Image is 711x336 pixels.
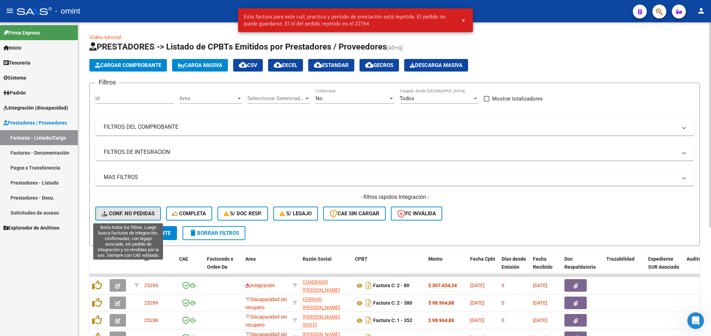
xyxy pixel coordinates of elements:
button: Carga Masiva [172,59,228,72]
datatable-header-cell: Area [243,252,290,282]
button: Buscar Comprobante [95,226,177,240]
span: Gecros [365,62,393,68]
span: 25288 [144,318,158,323]
span: [DATE] [533,318,547,323]
h3: Filtros [95,77,119,87]
datatable-header-cell: Fecha Cpbt [467,252,499,282]
button: CSV [233,59,263,72]
mat-panel-title: MAS FILTROS [104,173,677,181]
button: EXCEL [268,59,303,72]
span: [DATE] [470,318,484,323]
button: FC Inválida [391,207,442,221]
datatable-header-cell: Trazabilidad [603,252,645,282]
button: Conf. no pedidas [95,207,161,221]
mat-panel-title: FILTROS DEL COMPROBANTE [104,123,677,131]
span: [DATE] [533,283,547,288]
button: Completa [166,207,212,221]
span: FERRARI [PERSON_NAME] [303,297,340,310]
span: Firma Express [3,29,40,37]
span: Discapacidad sin recupero [245,314,287,328]
span: Mostrar totalizadores [492,95,543,103]
span: Borrar Filtros [189,230,239,236]
span: Discapacidad sin recupero [245,297,287,310]
span: Días desde Emisión [502,256,526,270]
datatable-header-cell: Fecha Recibido [530,252,562,282]
span: Fecha Recibido [533,256,553,270]
span: ID [144,256,149,262]
span: [DATE] [470,283,484,288]
datatable-header-cell: Monto [425,252,467,282]
span: 0 [502,318,504,323]
strong: $ 307.654,34 [428,283,457,288]
span: Area [179,95,236,102]
span: 25289 [144,300,158,306]
datatable-header-cell: CAE [176,252,204,282]
button: CAE SIN CARGAR [323,207,386,221]
datatable-header-cell: Razón Social [300,252,352,282]
span: Buscar Comprobante [102,230,171,236]
span: Expediente SUR Asociado [648,256,679,270]
button: x [457,14,470,27]
button: Cargar Comprobante [89,59,167,72]
mat-expansion-panel-header: FILTROS DEL COMPROBANTE [95,119,694,135]
span: Explorador de Archivos [3,224,59,232]
span: 0 [502,283,504,288]
iframe: Intercom live chat [687,312,704,329]
span: Prestadores / Proveedores [3,119,67,127]
span: Completa [172,210,206,217]
div: 27370731476 [303,313,349,328]
button: Borrar Filtros [183,226,245,240]
span: Todos [400,95,414,102]
div: 27316534479 [303,296,349,310]
span: S/ legajo [280,210,312,217]
span: - omint [55,3,80,19]
app-download-masive: Descarga masiva de comprobantes (adjuntos) [404,59,468,72]
mat-icon: cloud_download [274,61,282,69]
span: CAE [179,256,188,262]
span: Area [245,256,256,262]
span: 25290 [144,283,158,288]
span: Cargar Comprobante [95,62,161,68]
span: Tesorería [3,59,30,67]
span: Descarga Masiva [410,62,462,68]
h4: - filtros rápidos Integración - [95,193,694,201]
span: Padrón [3,89,26,97]
span: S/ Doc Resp. [224,210,262,217]
i: Descargar documento [364,297,373,308]
span: (alt+q) [387,44,403,51]
strong: Factura C: 1 - 352 [373,318,412,323]
mat-icon: cloud_download [314,61,322,69]
button: S/ Doc Resp. [217,207,268,221]
button: S/ legajo [273,207,318,221]
datatable-header-cell: Facturado x Orden De [204,252,243,282]
span: FC Inválida [397,210,436,217]
mat-icon: search [102,229,110,237]
mat-expansion-panel-header: MAS FILTROS [95,169,694,186]
span: [PERSON_NAME][DATE] [303,314,340,328]
span: Integración [245,283,275,288]
a: Video tutorial [89,34,121,40]
span: Inicio [3,44,21,52]
span: Sistema [3,74,26,82]
span: EXCEL [274,62,297,68]
strong: $ 98.964,88 [428,300,454,306]
div: 27330697046 [303,278,349,293]
span: Integración (discapacidad) [3,104,68,112]
span: Fecha Cpbt [470,256,495,262]
span: Esta factura para este cuil, practica y período de prestación está repetida. El pedido no puede g... [244,13,453,27]
datatable-header-cell: Días desde Emisión [499,252,530,282]
span: PRESTADORES -> Listado de CPBTs Emitidos por Prestadores / Proveedores [89,42,387,52]
span: Monto [428,256,443,262]
span: Trazabilidad [606,256,635,262]
span: Razón Social [303,256,332,262]
datatable-header-cell: ID [141,252,176,282]
span: Estandar [314,62,349,68]
datatable-header-cell: Expediente SUR Asociado [645,252,684,282]
mat-icon: person [697,7,705,15]
span: [DATE] [470,300,484,306]
i: Descargar documento [364,315,373,326]
mat-icon: cloud_download [365,61,373,69]
span: Auditoria [687,256,707,262]
span: No [316,95,323,102]
mat-icon: cloud_download [239,61,247,69]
